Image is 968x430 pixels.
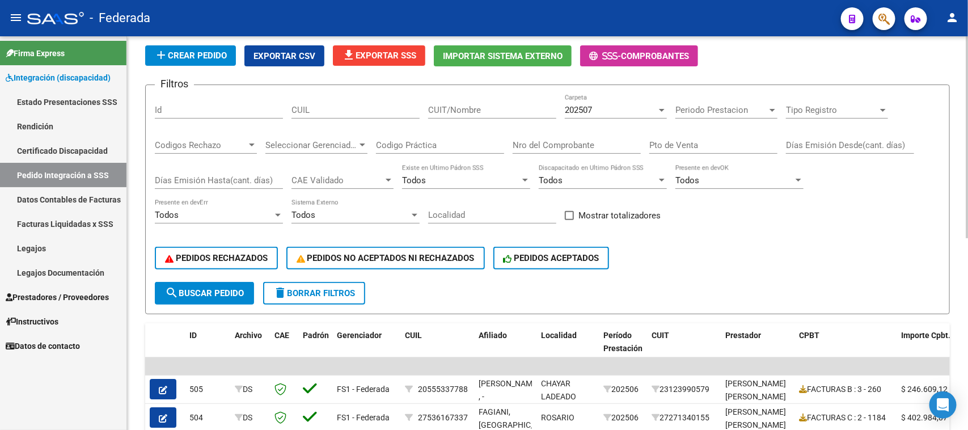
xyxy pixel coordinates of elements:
[725,377,790,403] div: [PERSON_NAME] [PERSON_NAME]
[235,411,265,424] div: DS
[286,247,485,269] button: PEDIDOS NO ACEPTADOS NI RECHAZADOS
[400,323,474,373] datatable-header-cell: CUIL
[230,323,270,373] datatable-header-cell: Archivo
[235,383,265,396] div: DS
[474,323,536,373] datatable-header-cell: Afiliado
[652,331,669,340] span: CUIT
[155,210,179,220] span: Todos
[603,331,642,353] span: Período Prestación
[794,323,897,373] datatable-header-cell: CPBT
[235,331,262,340] span: Archivo
[263,282,365,305] button: Borrar Filtros
[9,11,23,24] mat-icon: menu
[599,323,647,373] datatable-header-cell: Período Prestación
[244,45,324,66] button: Exportar CSV
[253,51,315,61] span: Exportar CSV
[799,331,819,340] span: CPBT
[189,331,197,340] span: ID
[603,411,642,424] div: 202506
[418,411,468,424] div: 27536167337
[342,50,416,61] span: Exportar SSS
[504,253,599,263] span: PEDIDOS ACEPTADOS
[418,383,468,396] div: 20555337788
[337,413,390,422] span: FS1 - Federada
[273,288,355,298] span: Borrar Filtros
[337,331,382,340] span: Gerenciador
[291,210,315,220] span: Todos
[332,323,400,373] datatable-header-cell: Gerenciador
[274,331,289,340] span: CAE
[6,47,65,60] span: Firma Express
[901,385,948,394] span: $ 246.609,12
[297,253,475,263] span: PEDIDOS NO ACEPTADOS NI RECHAZADOS
[901,413,948,422] span: $ 402.984,87
[675,175,699,186] span: Todos
[589,51,621,61] span: -
[265,140,357,150] span: Seleccionar Gerenciador
[647,323,721,373] datatable-header-cell: CUIT
[270,323,298,373] datatable-header-cell: CAE
[479,379,539,401] span: [PERSON_NAME] , -
[541,413,574,422] span: ROSARIO
[539,175,563,186] span: Todos
[578,209,661,222] span: Mostrar totalizadores
[929,391,957,419] div: Open Intercom Messenger
[6,71,111,84] span: Integración (discapacidad)
[621,51,689,61] span: Comprobantes
[185,323,230,373] datatable-header-cell: ID
[303,331,329,340] span: Padrón
[189,411,226,424] div: 504
[725,331,761,340] span: Prestador
[189,383,226,396] div: 505
[402,175,426,186] span: Todos
[155,247,278,269] button: PEDIDOS RECHAZADOS
[155,282,254,305] button: Buscar Pedido
[897,323,959,373] datatable-header-cell: Importe Cpbt.
[405,331,422,340] span: CUIL
[154,48,168,62] mat-icon: add
[786,105,878,115] span: Tipo Registro
[541,331,577,340] span: Localidad
[479,331,507,340] span: Afiliado
[165,288,244,298] span: Buscar Pedido
[333,45,425,66] button: Exportar SSS
[901,331,950,340] span: Importe Cpbt.
[165,286,179,300] mat-icon: search
[652,411,716,424] div: 27271340155
[342,48,356,62] mat-icon: file_download
[443,51,563,61] span: Importar Sistema Externo
[298,323,332,373] datatable-header-cell: Padrón
[799,411,892,424] div: FACTURAS C : 2 - 1184
[565,105,592,115] span: 202507
[536,323,599,373] datatable-header-cell: Localidad
[291,175,383,186] span: CAE Validado
[675,105,767,115] span: Periodo Prestacion
[165,253,268,263] span: PEDIDOS RECHAZADOS
[603,383,642,396] div: 202506
[273,286,287,300] mat-icon: delete
[90,6,150,31] span: - Federada
[145,45,236,66] button: Crear Pedido
[337,385,390,394] span: FS1 - Federada
[580,45,698,66] button: -Comprobantes
[154,50,227,61] span: Crear Pedido
[799,383,892,396] div: FACTURAS B : 3 - 260
[6,315,58,328] span: Instructivos
[434,45,572,66] button: Importar Sistema Externo
[6,291,109,303] span: Prestadores / Proveedores
[155,76,194,92] h3: Filtros
[493,247,610,269] button: PEDIDOS ACEPTADOS
[652,383,716,396] div: 23123990579
[155,140,247,150] span: Codigos Rechazo
[721,323,794,373] datatable-header-cell: Prestador
[945,11,959,24] mat-icon: person
[541,379,576,401] span: CHAYAR LADEADO
[6,340,80,352] span: Datos de contacto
